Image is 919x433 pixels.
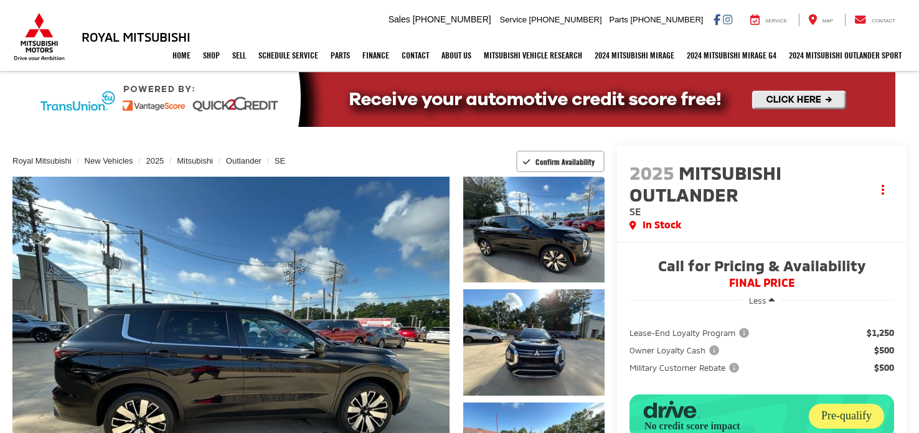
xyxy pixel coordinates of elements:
img: Quick2Credit [24,72,895,127]
a: Home [166,40,197,71]
button: Actions [872,179,894,201]
a: About Us [435,40,478,71]
a: Instagram: Click to visit our Instagram page [723,14,732,24]
span: Military Customer Rebate [629,361,742,374]
span: In Stock [643,218,681,232]
a: Mitsubishi [177,156,213,165]
a: Service [741,14,796,26]
a: Finance [356,40,395,71]
span: SE [629,205,641,217]
span: 2025 [629,161,674,184]
a: 2024 Mitsubishi Mirage G4 [681,40,783,71]
a: Shop [197,40,226,71]
button: Owner Loyalty Cash [629,344,723,356]
span: FINAL PRICE [629,277,894,289]
img: 2025 Mitsubishi Outlander SE [462,288,606,396]
span: $500 [874,361,894,374]
img: 2025 Mitsubishi Outlander SE [462,175,606,284]
a: Parts: Opens in a new tab [324,40,356,71]
a: 2025 [146,156,164,165]
span: dropdown dots [882,185,884,195]
span: Confirm Availability [535,157,595,167]
span: [PHONE_NUMBER] [529,15,602,24]
span: Call for Pricing & Availability [629,258,894,277]
a: Royal Mitsubishi [12,156,72,165]
img: Mitsubishi [11,12,67,61]
span: Map [822,18,833,24]
a: Expand Photo 1 [463,177,605,282]
button: Less [743,289,781,312]
span: Contact [872,18,895,24]
a: Map [799,14,842,26]
span: Parts [609,15,628,24]
span: Less [749,296,766,305]
span: $1,250 [867,327,894,339]
a: Contact [395,40,435,71]
a: Mitsubishi Vehicle Research [478,40,588,71]
button: Confirm Availability [516,151,605,172]
span: $500 [874,344,894,356]
span: Owner Loyalty Cash [629,344,722,356]
a: Outlander [226,156,262,165]
span: Lease-End Loyalty Program [629,327,752,339]
span: [PHONE_NUMBER] [630,15,703,24]
span: Sales [389,14,410,24]
span: [PHONE_NUMBER] [413,14,491,24]
a: 2024 Mitsubishi Outlander SPORT [783,40,908,71]
a: Facebook: Click to visit our Facebook page [714,14,720,24]
a: 2024 Mitsubishi Mirage [588,40,681,71]
a: New Vehicles [85,156,133,165]
span: Service [500,15,527,24]
a: Schedule Service: Opens in a new tab [252,40,324,71]
button: Military Customer Rebate [629,361,743,374]
span: Mitsubishi Outlander [629,161,781,205]
h3: Royal Mitsubishi [82,30,191,44]
a: Contact [845,14,905,26]
span: Service [765,18,787,24]
a: Sell [226,40,252,71]
button: Lease-End Loyalty Program [629,327,753,339]
a: Expand Photo 2 [463,289,605,395]
a: SE [275,156,285,165]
